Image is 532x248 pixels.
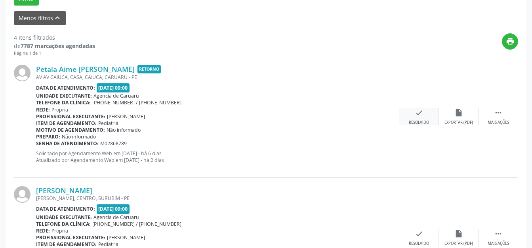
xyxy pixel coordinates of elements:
b: Unidade executante: [36,92,92,99]
button: print [502,33,518,50]
img: img [14,186,31,203]
i: insert_drive_file [454,229,463,238]
b: Telefone da clínica: [36,99,91,106]
span: Própria [51,227,68,234]
div: Resolvido [409,120,429,125]
span: [DATE] 09:00 [97,83,130,92]
a: Petala Aime [PERSON_NAME] [36,65,135,73]
div: Resolvido [409,241,429,246]
b: Profissional executante: [36,113,105,120]
span: Pediatria [98,241,118,248]
p: Solicitado por Agendamento Web em [DATE] - há 6 dias Atualizado por Agendamento Web em [DATE] - h... [36,150,399,163]
div: Mais ações [488,241,509,246]
span: M02868789 [100,140,127,147]
span: Não informado [107,127,141,133]
b: Telefone da clínica: [36,221,91,227]
button: Menos filtroskeyboard_arrow_up [14,11,66,25]
span: [PERSON_NAME] [107,113,145,120]
i: keyboard_arrow_up [53,13,62,22]
div: de [14,42,95,50]
span: [PHONE_NUMBER] / [PHONE_NUMBER] [92,99,181,106]
b: Senha de atendimento: [36,140,99,147]
strong: 7787 marcações agendadas [21,42,95,50]
span: Não informado [62,133,96,140]
i: print [506,37,515,46]
i:  [494,229,503,238]
span: [DATE] 09:00 [97,204,130,213]
div: AV AV CAIUCA, CASA, CAIUCA, CARUARU - PE [36,74,399,81]
b: Motivo de agendamento: [36,127,105,133]
i: insert_drive_file [454,108,463,117]
b: Unidade executante: [36,214,92,221]
b: Rede: [36,106,50,113]
b: Profissional executante: [36,234,105,241]
b: Data de atendimento: [36,85,95,91]
i: check [415,229,423,238]
span: Retorno [137,65,161,73]
b: Rede: [36,227,50,234]
span: Própria [51,106,68,113]
div: [PERSON_NAME], CENTRO, SURUBIM - PE [36,195,399,202]
div: Exportar (PDF) [444,120,473,125]
div: Mais ações [488,120,509,125]
span: [PHONE_NUMBER] / [PHONE_NUMBER] [92,221,181,227]
b: Item de agendamento: [36,241,97,248]
span: Pediatria [98,120,118,127]
b: Item de agendamento: [36,120,97,127]
span: Agencia de Caruaru [93,214,139,221]
b: Data de atendimento: [36,206,95,212]
div: Exportar (PDF) [444,241,473,246]
span: [PERSON_NAME] [107,234,145,241]
i: check [415,108,423,117]
div: 4 itens filtrados [14,33,95,42]
b: Preparo: [36,133,60,140]
i:  [494,108,503,117]
div: Página 1 de 1 [14,50,95,57]
img: img [14,65,31,81]
a: [PERSON_NAME] [36,186,92,195]
span: Agencia de Caruaru [93,92,139,99]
